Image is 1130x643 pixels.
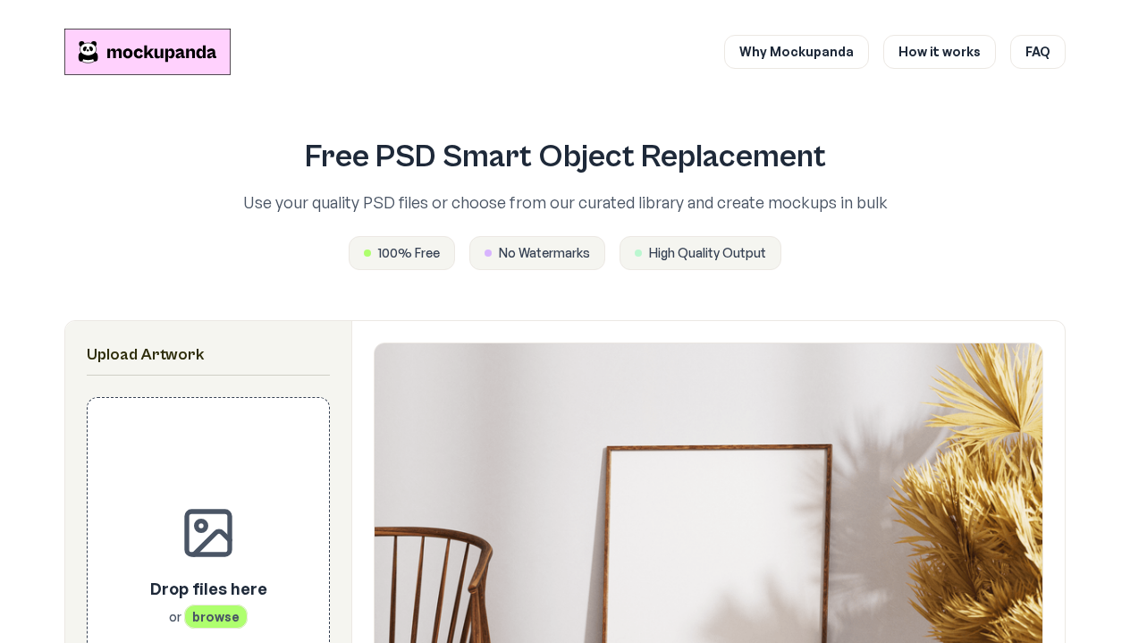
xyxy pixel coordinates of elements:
[164,190,966,215] p: Use your quality PSD files or choose from our curated library and create mockups in bulk
[87,343,330,368] h2: Upload Artwork
[499,244,590,262] span: No Watermarks
[184,605,248,629] span: browse
[724,35,869,69] a: Why Mockupanda
[378,244,440,262] span: 100% Free
[649,244,766,262] span: High Quality Output
[1010,35,1066,69] a: FAQ
[64,29,231,75] a: Mockupanda home
[883,35,996,69] a: How it works
[150,608,267,626] p: or
[150,576,267,601] p: Drop files here
[164,140,966,175] h1: Free PSD Smart Object Replacement
[64,29,231,75] img: Mockupanda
